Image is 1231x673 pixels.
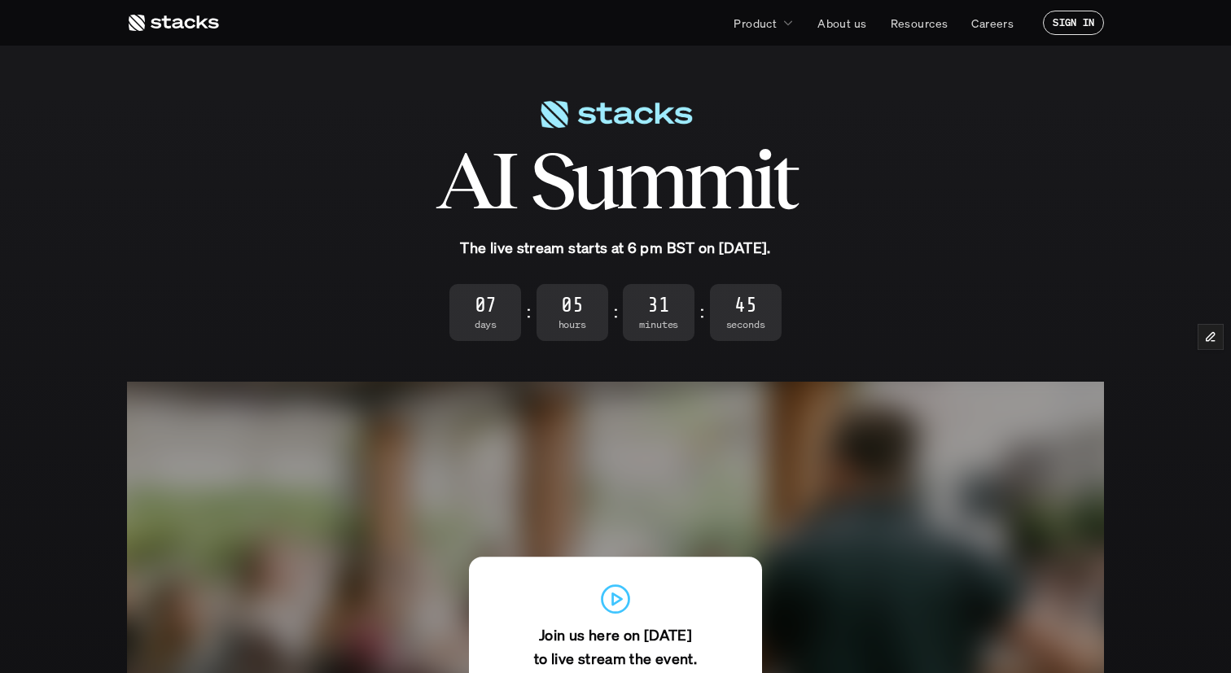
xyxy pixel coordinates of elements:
span: 31 [623,295,694,316]
span: Hours [537,319,608,330]
strong: : [524,303,532,321]
a: About us [808,8,876,37]
strong: Join us here on [DATE] [539,625,692,645]
span: Days [449,319,521,330]
span: 45 [710,295,782,316]
a: Careers [962,8,1023,37]
p: Resources [891,15,948,32]
strong: : [698,303,706,321]
strong: to live stream the event. [534,649,697,668]
strong: : [611,303,620,321]
span: 07 [449,295,521,316]
button: Edit Framer Content [1198,325,1223,349]
p: About us [817,15,866,32]
h1: AI Summit [436,143,795,216]
strong: The live stream starts at 6 pm BST on [DATE]. [460,238,770,257]
a: Resources [881,8,958,37]
span: Seconds [710,319,782,330]
p: SIGN IN [1053,17,1094,28]
span: 05 [537,295,608,316]
a: SIGN IN [1043,11,1104,35]
p: Careers [971,15,1014,32]
span: Minutes [623,319,694,330]
p: Product [734,15,777,32]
